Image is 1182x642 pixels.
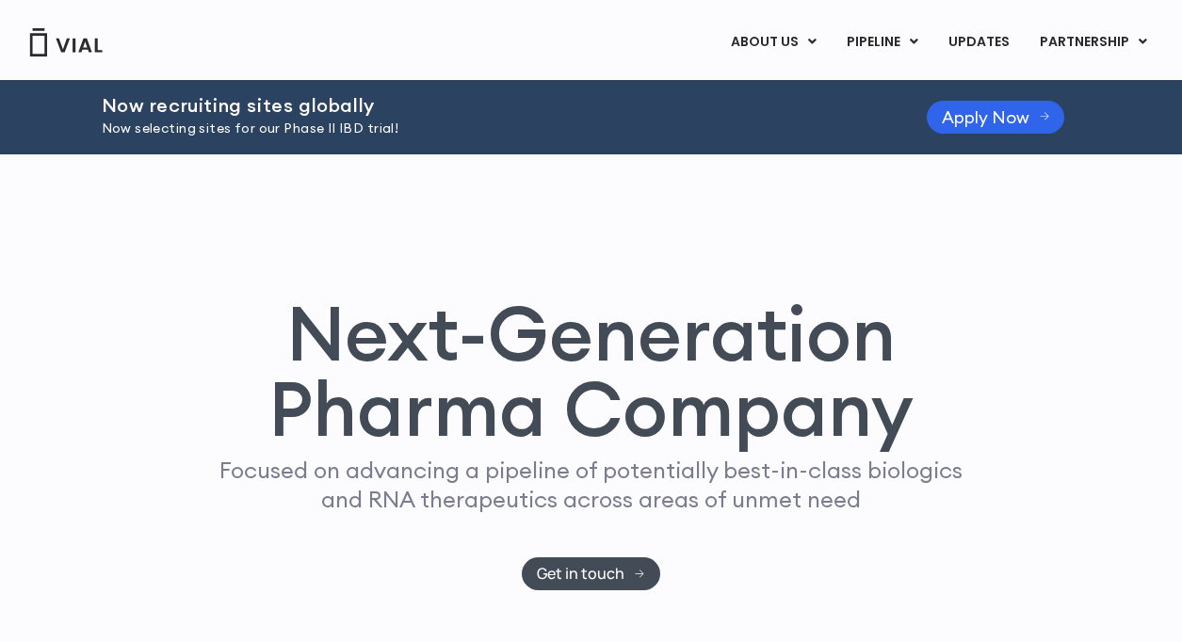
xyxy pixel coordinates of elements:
[28,28,104,56] img: Vial Logo
[522,557,660,590] a: Get in touch
[102,95,880,116] h2: Now recruiting sites globally
[102,119,880,139] p: Now selecting sites for our Phase II IBD trial!
[537,567,624,581] span: Get in touch
[716,26,831,58] a: ABOUT USMenu Toggle
[933,26,1024,58] a: UPDATES
[927,101,1065,134] a: Apply Now
[942,110,1029,124] span: Apply Now
[1025,26,1162,58] a: PARTNERSHIPMenu Toggle
[832,26,932,58] a: PIPELINEMenu Toggle
[212,456,971,514] p: Focused on advancing a pipeline of potentially best-in-class biologics and RNA therapeutics acros...
[184,296,999,446] h1: Next-Generation Pharma Company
